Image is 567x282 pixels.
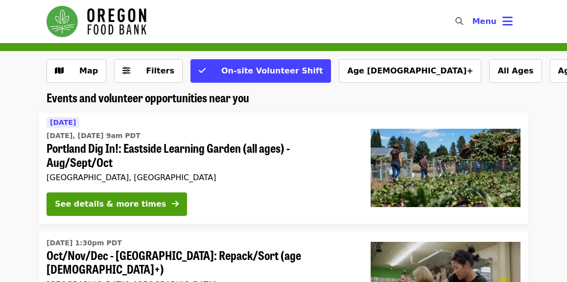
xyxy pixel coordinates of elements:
[47,6,146,37] img: Oregon Food Bank - Home
[55,198,166,210] div: See details & more times
[47,173,355,182] div: [GEOGRAPHIC_DATA], [GEOGRAPHIC_DATA]
[489,59,542,83] button: All Ages
[339,59,481,83] button: Age [DEMOGRAPHIC_DATA]+
[455,17,463,26] i: search icon
[172,199,179,209] i: arrow-right icon
[47,192,187,216] button: See details & more times
[472,17,496,26] span: Menu
[47,238,122,248] time: [DATE] 1:30pm PDT
[47,59,106,83] button: Show map view
[47,248,355,277] span: Oct/Nov/Dec - [GEOGRAPHIC_DATA]: Repack/Sort (age [DEMOGRAPHIC_DATA]+)
[469,10,477,33] input: Search
[122,66,130,75] i: sliders-h icon
[79,66,98,75] span: Map
[55,66,64,75] i: map icon
[114,59,183,83] button: Filters (0 selected)
[464,10,520,33] button: Toggle account menu
[221,66,323,75] span: On-site Volunteer Shift
[47,89,249,106] span: Events and volunteer opportunities near you
[371,129,520,207] img: Portland Dig In!: Eastside Learning Garden (all ages) - Aug/Sept/Oct organized by Oregon Food Bank
[39,113,528,224] a: See details for "Portland Dig In!: Eastside Learning Garden (all ages) - Aug/Sept/Oct"
[199,66,206,75] i: check icon
[50,118,76,126] span: [DATE]
[146,66,174,75] span: Filters
[47,141,355,169] span: Portland Dig In!: Eastside Learning Garden (all ages) - Aug/Sept/Oct
[190,59,331,83] button: On-site Volunteer Shift
[502,14,513,28] i: bars icon
[47,131,141,141] time: [DATE], [DATE] 9am PDT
